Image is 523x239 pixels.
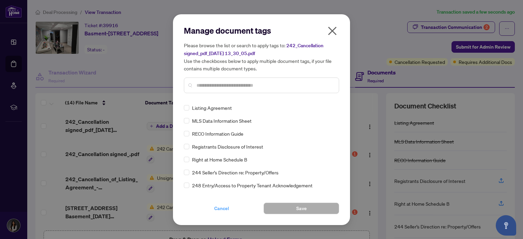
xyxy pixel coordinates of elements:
span: close [327,25,338,36]
span: 242_Cancellation signed_pdf_[DATE] 13_30_05.pdf [184,42,323,56]
span: 244 Seller’s Direction re: Property/Offers [192,169,279,176]
span: Listing Agreement [192,104,232,112]
button: Cancel [184,203,259,214]
button: Open asap [496,215,516,236]
h2: Manage document tags [184,25,339,36]
span: RECO Information Guide [192,130,243,137]
span: Registrants Disclosure of Interest [192,143,263,150]
button: Save [264,203,339,214]
span: 248 Entry/Access to Property Tenant Acknowledgement [192,182,313,189]
span: MLS Data Information Sheet [192,117,252,124]
span: Cancel [214,203,229,214]
span: Right at Home Schedule B [192,156,247,163]
h5: Please browse the list or search to apply tags to: Use the checkboxes below to apply multiple doc... [184,41,339,72]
